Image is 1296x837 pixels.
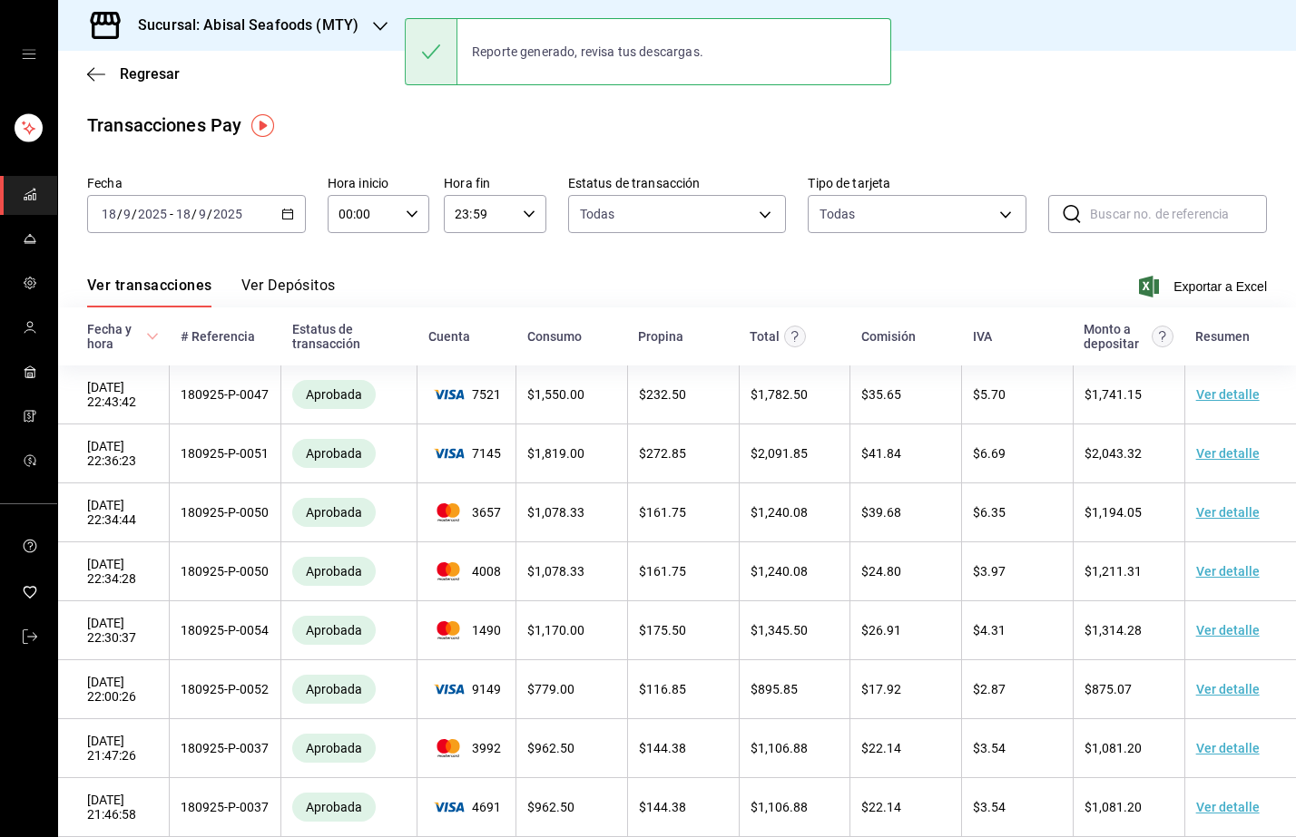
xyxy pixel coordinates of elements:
td: [DATE] 22:34:44 [58,483,170,542]
span: 7521 [428,387,505,402]
span: $ 1,240.08 [751,505,808,520]
span: $ 2,091.85 [751,446,808,461]
span: $ 1,782.50 [751,387,808,402]
td: [DATE] 22:43:42 [58,365,170,424]
input: -- [175,207,191,221]
a: Ver detalle [1196,682,1260,696]
span: $ 272.85 [639,446,686,461]
span: $ 17.92 [861,682,901,696]
span: $ 3.54 [973,800,1006,814]
button: Regresar [87,65,180,83]
span: $ 2,043.32 [1085,446,1142,461]
button: Ver Depósitos [241,277,336,307]
button: Exportar a Excel [1143,276,1267,297]
svg: Este es el monto resultante del total pagado menos comisión e IVA. Esta será la parte que se depo... [1152,326,1173,347]
span: $ 1,314.28 [1085,623,1142,637]
input: -- [101,207,117,221]
span: $ 116.85 [639,682,686,696]
td: [DATE] 21:46:58 [58,778,170,837]
label: Estatus de transacción [568,177,787,190]
div: Transacciones Pay [87,112,241,139]
label: Hora fin [444,177,545,190]
span: 9149 [428,682,505,696]
a: Ver detalle [1196,564,1260,579]
span: $ 1,081.20 [1085,741,1142,755]
span: $ 4.31 [973,623,1006,637]
span: $ 39.68 [861,505,901,520]
span: $ 6.35 [973,505,1006,520]
span: / [117,207,123,221]
div: Transacciones cobradas de manera exitosa. [292,439,376,468]
div: Comisión [861,329,916,344]
td: 180925-P-0047 [170,365,281,424]
input: Buscar no. de referencia [1090,196,1267,232]
span: 4691 [428,800,505,814]
div: Total [750,329,780,344]
div: Resumen [1195,329,1250,344]
button: Ver transacciones [87,277,212,307]
span: $ 1,741.15 [1085,387,1142,402]
div: Transacciones cobradas de manera exitosa. [292,380,376,409]
span: 1490 [428,621,505,639]
span: $ 962.50 [527,800,574,814]
span: $ 5.70 [973,387,1006,402]
span: $ 875.07 [1085,682,1132,696]
span: $ 2.87 [973,682,1006,696]
div: navigation tabs [87,277,336,307]
span: $ 26.91 [861,623,901,637]
div: IVA [973,329,992,344]
span: Aprobada [299,800,369,814]
span: / [191,207,197,221]
span: $ 161.75 [639,564,686,579]
span: Aprobada [299,387,369,402]
a: Ver detalle [1196,505,1260,520]
div: Cuenta [428,329,470,344]
span: 3992 [428,739,505,757]
span: $ 1,078.33 [527,505,584,520]
td: [DATE] 21:47:26 [58,719,170,778]
div: Estatus de transacción [292,322,407,351]
h3: Sucursal: Abisal Seafoods (MTY) [123,15,358,36]
span: $ 22.14 [861,800,901,814]
input: -- [198,207,207,221]
div: Transacciones cobradas de manera exitosa. [292,557,376,586]
span: Aprobada [299,741,369,755]
a: Ver detalle [1196,741,1260,755]
input: ---- [137,207,168,221]
div: Monto a depositar [1084,322,1147,351]
div: Propina [638,329,683,344]
div: Transacciones cobradas de manera exitosa. [292,498,376,527]
td: [DATE] 22:00:26 [58,660,170,719]
input: ---- [212,207,243,221]
span: $ 1,170.00 [527,623,584,637]
div: Todas [820,205,855,223]
div: Fecha y hora [87,322,142,351]
span: Aprobada [299,682,369,696]
td: 180925-P-0037 [170,719,281,778]
span: $ 175.50 [639,623,686,637]
td: [DATE] 22:30:37 [58,601,170,660]
label: Hora inicio [328,177,429,190]
div: # Referencia [181,329,255,344]
span: $ 1,078.33 [527,564,584,579]
span: $ 232.50 [639,387,686,402]
td: 180925-P-0037 [170,778,281,837]
img: Tooltip marker [251,114,274,137]
span: $ 1,081.20 [1085,800,1142,814]
span: $ 779.00 [527,682,574,696]
div: Consumo [527,329,582,344]
span: 3657 [428,503,505,521]
span: $ 1,106.88 [751,741,808,755]
td: [DATE] 22:34:28 [58,542,170,601]
span: Aprobada [299,505,369,520]
span: Aprobada [299,564,369,579]
span: / [132,207,137,221]
span: $ 1,240.08 [751,564,808,579]
a: Ver detalle [1196,387,1260,402]
span: $ 3.97 [973,564,1006,579]
span: $ 22.14 [861,741,901,755]
span: $ 41.84 [861,446,901,461]
td: 180925-P-0054 [170,601,281,660]
input: -- [123,207,132,221]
